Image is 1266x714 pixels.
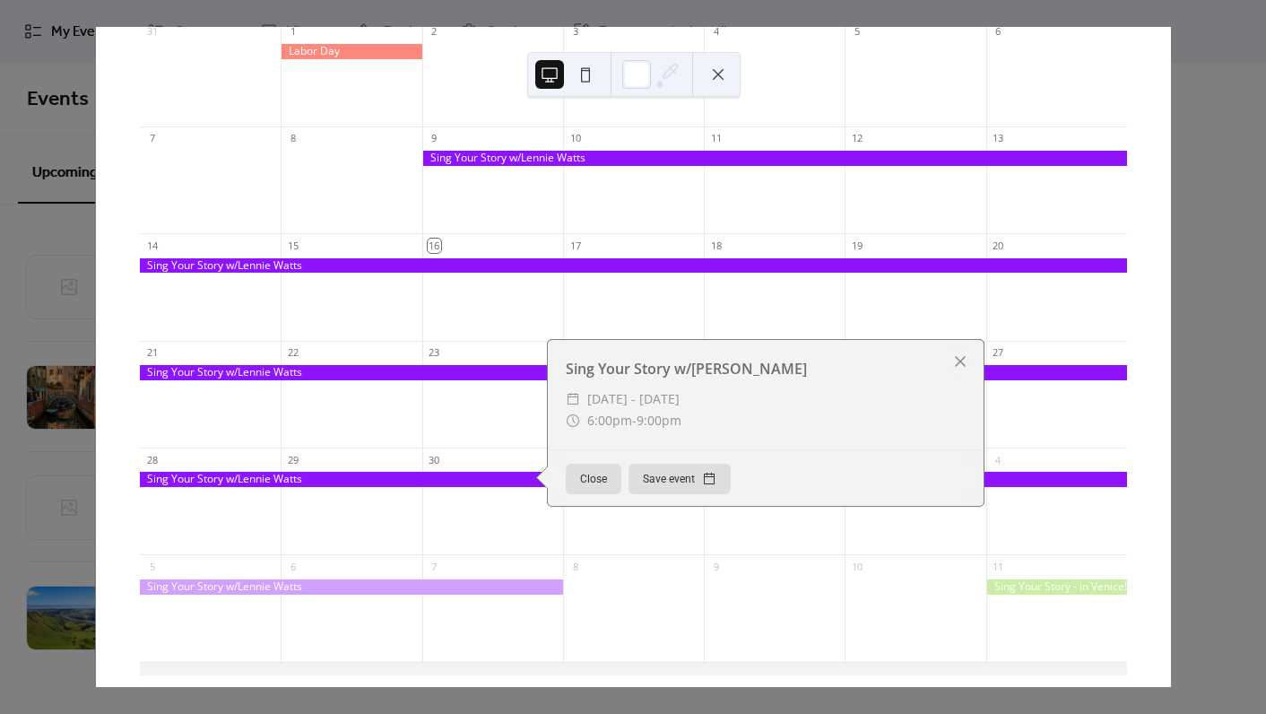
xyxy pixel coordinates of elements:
[709,132,723,145] div: 11
[145,132,159,145] div: 7
[587,410,632,431] span: 6:00pm
[140,472,1127,487] div: Sing Your Story w/Lennie Watts
[286,25,299,39] div: 1
[286,453,299,466] div: 29
[566,464,621,494] button: Close
[145,453,159,466] div: 28
[286,132,299,145] div: 8
[566,388,580,410] div: ​
[850,132,863,145] div: 12
[422,151,1127,166] div: Sing Your Story w/Lennie Watts
[850,560,863,573] div: 10
[428,560,441,573] div: 7
[850,25,863,39] div: 5
[632,410,637,431] span: -
[709,239,723,252] div: 18
[145,25,159,39] div: 31
[428,25,441,39] div: 2
[286,560,299,573] div: 6
[629,464,731,494] button: Save event
[428,132,441,145] div: 9
[568,239,582,252] div: 17
[568,560,582,573] div: 8
[286,239,299,252] div: 15
[587,388,680,410] span: [DATE] - [DATE]
[568,132,582,145] div: 10
[637,410,681,431] span: 9:00pm
[140,258,1127,274] div: Sing Your Story w/Lennie Watts
[548,358,984,379] div: Sing Your Story w/[PERSON_NAME]
[145,346,159,360] div: 21
[992,453,1005,466] div: 4
[428,346,441,360] div: 23
[566,410,580,431] div: ​
[992,346,1005,360] div: 27
[986,579,1127,595] div: Sing Your Story - in Venice!
[428,239,441,252] div: 16
[428,453,441,466] div: 30
[281,44,421,59] div: Labor Day
[140,365,1127,380] div: Sing Your Story w/Lennie Watts
[992,132,1005,145] div: 13
[992,560,1005,573] div: 11
[709,25,723,39] div: 4
[568,25,582,39] div: 3
[286,346,299,360] div: 22
[992,239,1005,252] div: 20
[992,25,1005,39] div: 6
[850,239,863,252] div: 19
[145,239,159,252] div: 14
[709,560,723,573] div: 9
[140,579,563,595] div: Sing Your Story w/Lennie Watts
[145,560,159,573] div: 5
